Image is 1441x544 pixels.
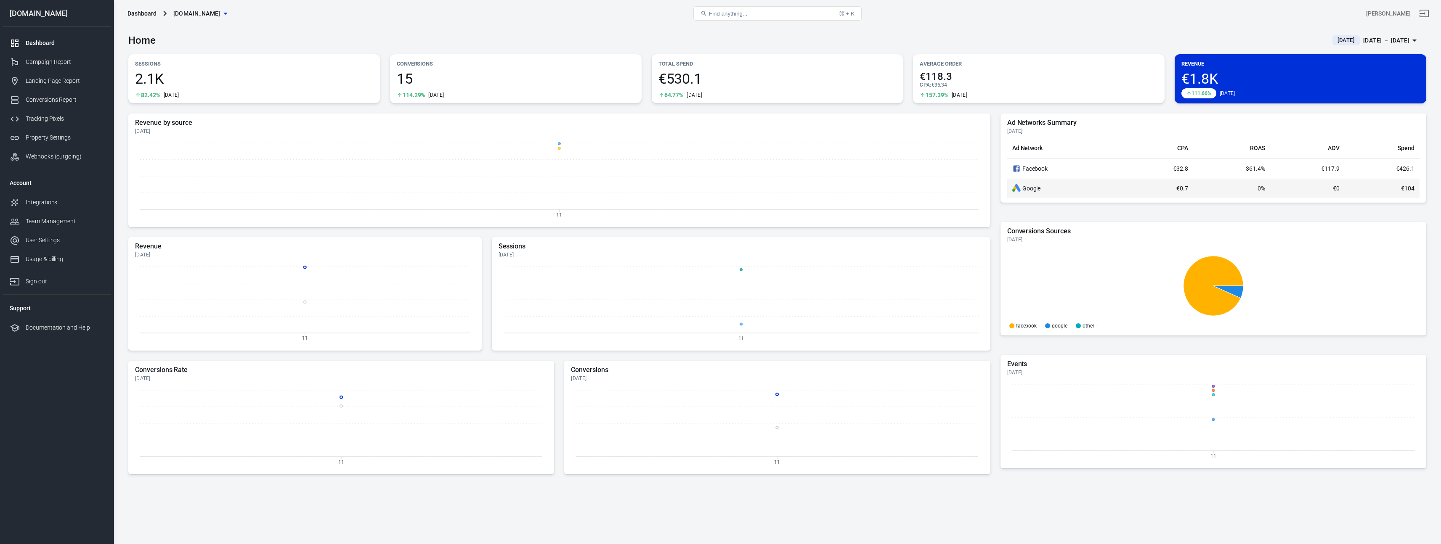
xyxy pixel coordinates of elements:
span: €35.34 [931,82,947,88]
a: Team Management [3,212,111,231]
div: User Settings [26,236,104,245]
div: Sign out [26,277,104,286]
span: €1.8K [1181,71,1420,86]
div: [DATE] [135,251,475,258]
div: Integrations [26,198,104,207]
div: [DATE] [1007,236,1420,243]
div: [DOMAIN_NAME] [3,10,111,17]
div: [DATE] － [DATE] [1363,35,1409,46]
div: [DATE] [428,92,444,98]
span: - [1038,323,1040,328]
span: [DATE] [1334,36,1358,45]
span: - [1096,323,1098,328]
div: Google [1012,184,1122,193]
div: Team Management [26,217,104,226]
span: 111.66% [1192,91,1211,96]
div: ⌘ + K [839,11,855,17]
div: Property Settings [26,133,104,142]
a: Conversions Report [3,90,111,109]
h5: Events [1007,360,1420,368]
a: User Settings [3,231,111,250]
span: €0 [1333,185,1340,192]
div: [DATE] [1220,90,1235,97]
a: Landing Page Report [3,71,111,90]
a: Sign out [3,269,111,291]
div: [DATE] [687,92,702,98]
div: Account id: VW6wEJAx [1366,9,1411,18]
a: Dashboard [3,34,111,53]
p: Total Spend [658,59,897,68]
div: Landing Page Report [26,77,104,85]
th: CPA [1127,138,1193,158]
div: [DATE] [1007,128,1420,135]
li: Support [3,298,111,318]
span: 361.4% [1246,165,1265,172]
h3: Home [128,34,156,46]
div: [DATE] [164,92,179,98]
span: casatech-es.com [173,8,220,19]
p: facebook [1016,323,1037,328]
span: €426.1 [1396,165,1414,172]
li: Account [3,173,111,193]
span: €104 [1401,185,1414,192]
div: Facebook [1012,164,1122,174]
span: €530.1 [658,71,897,86]
th: ROAS [1193,138,1270,158]
div: Documentation and Help [26,323,104,332]
h5: Sessions [499,242,984,251]
a: Webhooks (outgoing) [3,147,111,166]
tspan: 11 [738,335,744,341]
th: Ad Network [1007,138,1127,158]
span: - [1069,323,1071,328]
tspan: 11 [556,211,562,217]
div: Webhooks (outgoing) [26,152,104,161]
th: Spend [1345,138,1420,158]
span: 15 [397,71,635,86]
button: Find anything...⌘ + K [693,6,862,21]
span: 0% [1258,185,1265,192]
div: Conversions Report [26,95,104,104]
a: Integrations [3,193,111,212]
div: Dashboard [26,39,104,48]
tspan: 11 [302,335,308,341]
a: Property Settings [3,128,111,147]
tspan: 11 [1210,453,1216,459]
div: [DATE] [571,375,983,382]
h5: Conversions [571,366,983,374]
a: Sign out [1414,3,1434,24]
th: AOV [1270,138,1345,158]
a: Usage & billing [3,250,111,269]
tspan: 11 [338,459,344,465]
p: other [1083,323,1094,328]
a: Campaign Report [3,53,111,71]
span: €118.3 [920,71,1158,82]
svg: Facebook Ads [1012,164,1021,174]
div: [DATE] [135,128,984,135]
div: Campaign Report [26,58,104,66]
h5: Conversions Sources [1007,227,1420,235]
span: Find anything... [709,11,747,17]
p: google [1052,323,1067,328]
div: [DATE] [1007,369,1420,376]
a: Tracking Pixels [3,109,111,128]
span: 82.42% [141,92,160,98]
div: Dashboard [127,9,157,18]
div: [DATE] [952,92,967,98]
span: 64.77% [664,92,684,98]
span: €0.7 [1176,185,1188,192]
div: Usage & billing [26,255,104,264]
h5: Revenue [135,242,475,251]
span: CPA : [920,82,931,88]
p: Average Order [920,59,1158,68]
p: Sessions [135,59,373,68]
span: 2.1K [135,71,373,86]
h5: Revenue by source [135,119,984,127]
div: [DATE] [499,251,984,258]
tspan: 11 [774,459,780,465]
p: Conversions [397,59,635,68]
span: €117.9 [1321,165,1340,172]
div: Tracking Pixels [26,114,104,123]
div: Google Ads [1012,184,1021,193]
span: 114.29% [403,92,425,98]
span: 157.39% [926,92,948,98]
